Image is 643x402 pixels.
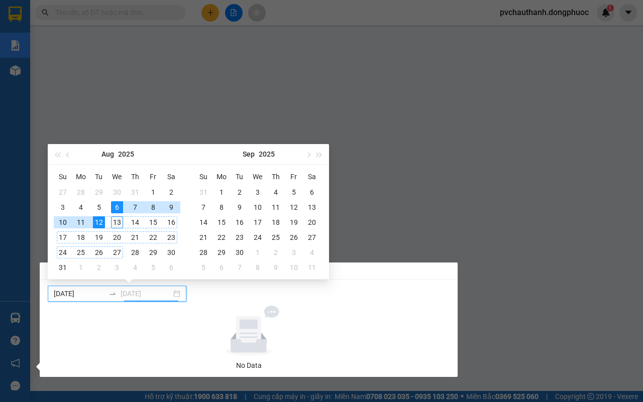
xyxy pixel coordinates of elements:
[288,186,300,198] div: 5
[3,65,105,71] span: [PERSON_NAME]:
[72,185,90,200] td: 2025-07-28
[57,216,69,228] div: 10
[249,169,267,185] th: We
[72,260,90,275] td: 2025-09-01
[90,260,108,275] td: 2025-09-02
[231,230,249,245] td: 2025-09-23
[93,246,105,258] div: 26
[162,215,180,230] td: 2025-08-16
[109,290,117,298] span: swap-right
[144,245,162,260] td: 2025-08-29
[93,231,105,243] div: 19
[22,73,61,79] span: 15:00:00 [DATE]
[3,73,61,79] span: In ngày:
[303,245,321,260] td: 2025-10-04
[267,215,285,230] td: 2025-09-18
[212,200,231,215] td: 2025-09-08
[234,201,246,213] div: 9
[194,169,212,185] th: Su
[216,216,228,228] div: 15
[126,200,144,215] td: 2025-08-07
[288,261,300,274] div: 10
[57,201,69,213] div: 3
[75,216,87,228] div: 11
[212,260,231,275] td: 2025-10-06
[270,261,282,274] div: 9
[270,186,282,198] div: 4
[90,185,108,200] td: 2025-07-29
[252,231,264,243] div: 24
[212,230,231,245] td: 2025-09-22
[144,200,162,215] td: 2025-08-08
[243,144,255,164] button: Sep
[303,230,321,245] td: 2025-09-27
[212,245,231,260] td: 2025-09-29
[303,200,321,215] td: 2025-09-13
[165,246,177,258] div: 30
[144,185,162,200] td: 2025-08-01
[126,260,144,275] td: 2025-09-04
[72,169,90,185] th: Mo
[216,246,228,258] div: 29
[249,185,267,200] td: 2025-09-03
[144,230,162,245] td: 2025-08-22
[108,260,126,275] td: 2025-09-03
[270,201,282,213] div: 11
[54,215,72,230] td: 2025-08-10
[54,200,72,215] td: 2025-08-03
[306,216,318,228] div: 20
[252,201,264,213] div: 10
[267,230,285,245] td: 2025-09-25
[212,185,231,200] td: 2025-09-01
[126,185,144,200] td: 2025-07-31
[108,230,126,245] td: 2025-08-20
[270,216,282,228] div: 18
[75,261,87,274] div: 1
[306,186,318,198] div: 6
[234,186,246,198] div: 2
[50,64,105,71] span: VPCT1208250005
[72,230,90,245] td: 2025-08-18
[129,186,141,198] div: 31
[79,45,123,51] span: Hotline: 19001152
[212,215,231,230] td: 2025-09-15
[197,216,209,228] div: 14
[231,215,249,230] td: 2025-09-16
[285,215,303,230] td: 2025-09-19
[54,230,72,245] td: 2025-08-17
[165,201,177,213] div: 9
[303,169,321,185] th: Sa
[129,216,141,228] div: 14
[285,245,303,260] td: 2025-10-03
[126,215,144,230] td: 2025-08-14
[108,245,126,260] td: 2025-08-27
[90,230,108,245] td: 2025-08-19
[270,246,282,258] div: 2
[249,215,267,230] td: 2025-09-17
[57,231,69,243] div: 17
[165,216,177,228] div: 16
[111,186,123,198] div: 30
[126,169,144,185] th: Th
[93,261,105,274] div: 2
[165,231,177,243] div: 23
[252,216,264,228] div: 17
[285,230,303,245] td: 2025-09-26
[252,186,264,198] div: 3
[165,186,177,198] div: 2
[54,260,72,275] td: 2025-08-31
[79,30,138,43] span: 01 Võ Văn Truyện, KP.1, Phường 2
[303,215,321,230] td: 2025-09-20
[52,360,446,371] div: No Data
[129,201,141,213] div: 7
[231,260,249,275] td: 2025-10-07
[270,231,282,243] div: 25
[249,230,267,245] td: 2025-09-24
[162,245,180,260] td: 2025-08-30
[54,245,72,260] td: 2025-08-24
[231,185,249,200] td: 2025-09-02
[147,216,159,228] div: 15
[72,245,90,260] td: 2025-08-25
[79,6,138,14] strong: ĐỒNG PHƯỚC
[288,216,300,228] div: 19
